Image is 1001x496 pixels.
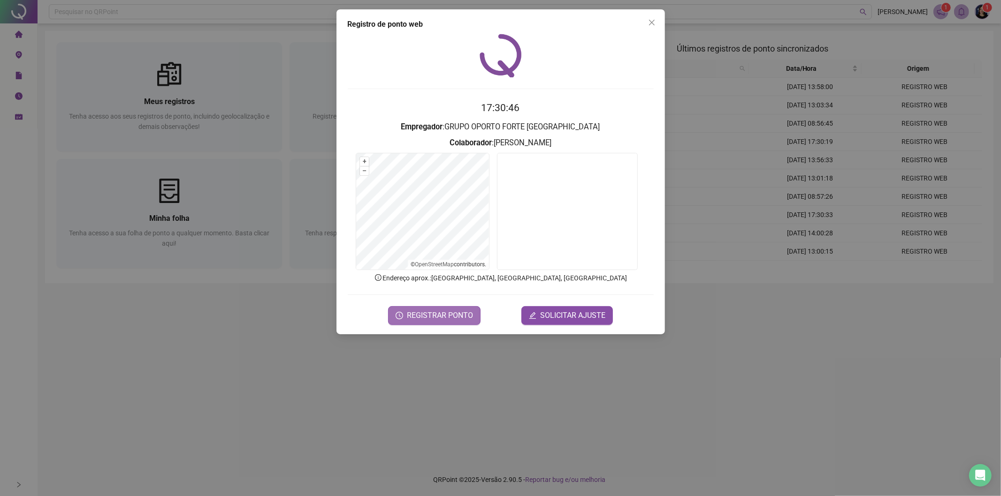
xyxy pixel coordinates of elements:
h3: : GRUPO OPORTO FORTE [GEOGRAPHIC_DATA] [348,121,654,133]
button: – [360,166,369,175]
span: clock-circle [396,312,403,319]
time: 17:30:46 [481,102,520,113]
button: Close [644,15,659,30]
span: edit [529,312,536,319]
button: editSOLICITAR AJUSTE [521,306,613,325]
p: Endereço aprox. : [GEOGRAPHIC_DATA], [GEOGRAPHIC_DATA], [GEOGRAPHIC_DATA] [348,273,654,283]
div: Open Intercom Messenger [969,464,992,487]
button: + [360,157,369,166]
span: REGISTRAR PONTO [407,310,473,321]
span: info-circle [374,273,382,282]
a: OpenStreetMap [415,261,454,268]
span: SOLICITAR AJUSTE [540,310,605,321]
div: Registro de ponto web [348,19,654,30]
img: QRPoint [480,34,522,77]
li: © contributors. [411,261,486,268]
h3: : [PERSON_NAME] [348,137,654,149]
button: REGISTRAR PONTO [388,306,481,325]
span: close [648,19,656,26]
strong: Colaborador [450,138,492,147]
strong: Empregador [401,122,443,131]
